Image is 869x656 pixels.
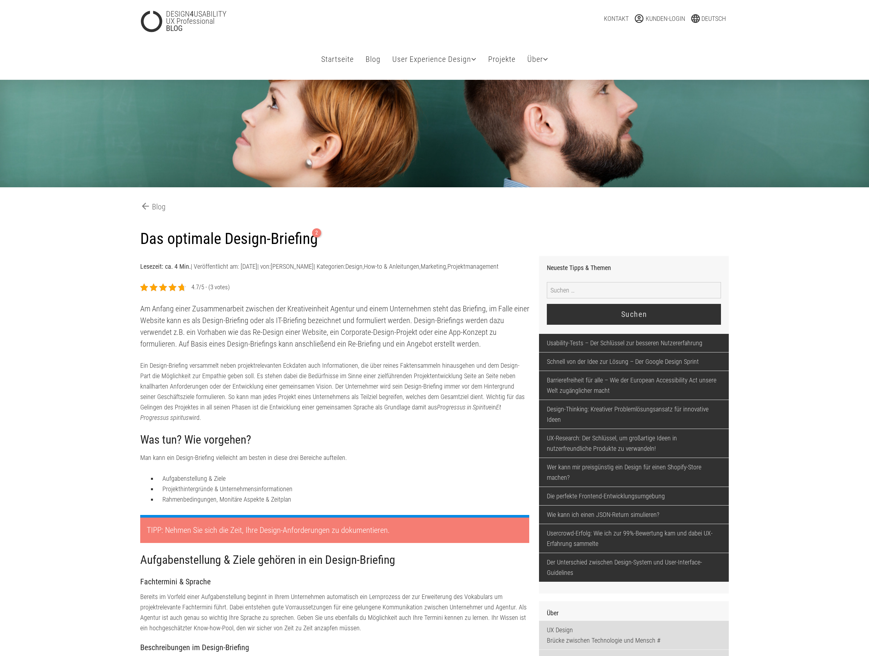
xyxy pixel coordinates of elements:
h1: Das optimale Design-Briefing [140,230,729,248]
a: Projektmanagement [447,263,499,270]
a: Der Unterschied zwischen Design-System und User-Interface-Guidelines [539,553,729,582]
a: Design-Thinking: Kreativer Problemlösungsansatz für innovative Ideen [539,400,729,429]
li: Rahmenbedingungen, Monitäre Aspekte & Zeitplan [157,494,530,505]
a: Usability-Tests – Der Schlüssel zur besseren Nutzererfahrung [539,334,729,352]
a: Barrierefreiheit für alle – Wie der European Accessibility Act unsere Welt zugänglicher macht [539,371,729,400]
a: [PERSON_NAME] [271,263,314,270]
a: 2 [318,229,327,248]
strong: BLOG [166,24,183,33]
a: Blog [363,47,383,72]
span: account_circle [634,13,646,24]
span: language [690,13,701,24]
a: account_circleKunden-Login [634,13,685,24]
a: Wie kann ich einen JSON-Return simulieren? [539,506,729,524]
span: arrow_back [140,201,152,211]
p: TIPP: Nehmen Sie sich die Zeit, Ihre Design-Anforderungen zu dokumentieren. [140,515,530,543]
h3: Neueste Tipps & Themen [547,264,721,272]
a: How-to & Anleitungen [364,263,419,270]
a: arrow_backBlog [140,201,166,213]
a: Kontakt [604,13,629,24]
p: Ein Design-Briefing versammelt neben projektrelevanten Eckdaten auch Informationen, die über rein... [140,360,530,423]
a: Projekte [486,47,518,72]
a: Über [525,47,551,72]
div: 4.7/5 - (3 votes) [191,282,230,292]
a: Die perfekte Frontend-Entwicklungsumgebung [539,487,729,505]
h2: Was tun? Wie vorgehen? [140,433,530,447]
p: Bereits im Vorfeld einer Aufgabenstellung beginnt in Ihrem Unternehmen automatisch ein Lernprozes... [140,592,530,633]
li: Projekthintergründe & Unternehmensinformationen [157,484,530,494]
a: User Experience Design [390,47,479,72]
a: DESIGN4USABILITYUX ProfessionalBLOG [141,10,330,32]
p: Brücke zwischen Technologie und Mensch [547,635,721,646]
a: UX-Research: Der Schlüssel, um großartige Ideen in nutzerfreundliche Produkte zu verwandeln! [539,429,729,458]
p: | Veröffentlicht am: [DATE] | von: | Kategorien: , , , [140,261,530,272]
h2: Aufgabenstellung & Ziele gehören in ein Design-Briefing [140,553,530,567]
a: Startseite [319,47,356,72]
a: UX DesignBrücke zwischen Technologie und Mensch [539,621,729,649]
li: Aufgabenstellung & Ziele [157,473,530,484]
a: Schnell von der Idee zur Lösung – Der Google Design Sprint [539,352,729,371]
em: rogressus spiritus [144,414,189,421]
h3: Fachtermini & Sprache [140,578,530,586]
em: Et P [140,403,501,421]
h3: Beschreibungen im Design-Briefing [140,644,530,652]
p: Man kann ein Design-Briefing vielleicht am besten in diese drei Bereiche aufteilen. [140,452,530,463]
span: wird. [144,414,201,421]
a: Usercrowd-Erfolg: Wie ich zur 99%-Bewertung kam und dabei UX-Erfahrung sammelte [539,524,729,553]
span: Kunden-Login [646,15,685,22]
input: Suchen [547,304,721,325]
a: languageDeutsch [690,13,726,24]
strong: Lesezeit: ca. 4 Min. [140,263,191,270]
h3: Über [547,609,721,617]
a: Wer kann mir preisgünstig ein Design für einen Shopify-Store machen? [539,458,729,487]
em: Progressus in Spiritu [437,403,488,411]
sup: 2 [312,228,321,237]
a: Design [345,263,363,270]
span: Deutsch [701,15,726,22]
a: Marketing [421,263,446,270]
p: Am Anfang einer Zusammenarbeit zwischen der Kreativeinheit Agentur und einem Unternehmen steht da... [140,303,530,350]
strong: 4 [190,9,194,19]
